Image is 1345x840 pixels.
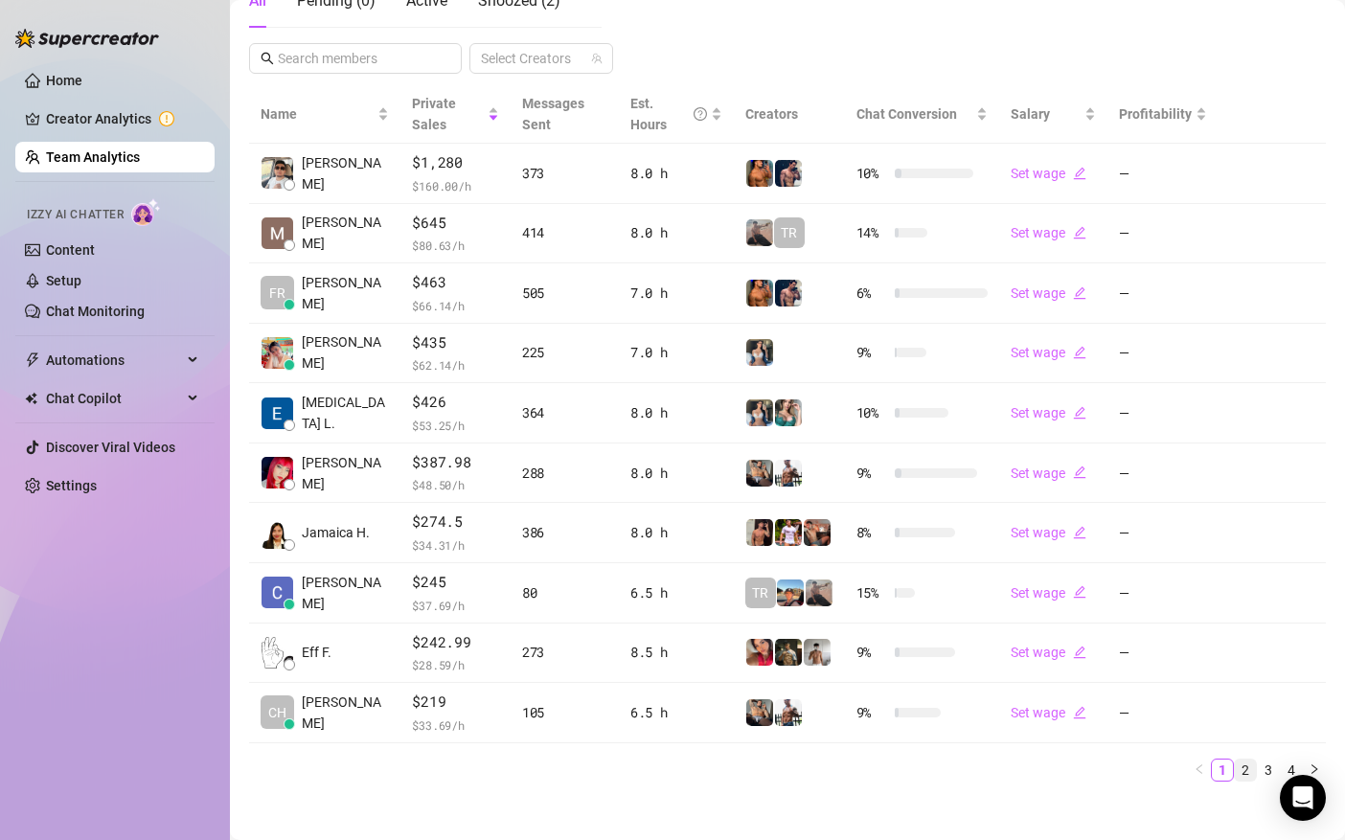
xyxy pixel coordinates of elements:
[522,522,607,543] div: 386
[1073,465,1086,479] span: edit
[1107,324,1219,384] td: —
[1234,759,1257,782] li: 2
[1011,585,1086,601] a: Set wageedit
[1235,760,1256,781] a: 2
[1073,226,1086,239] span: edit
[46,242,95,258] a: Content
[262,517,293,549] img: Jamaica Hurtado
[775,460,802,487] img: JUSTIN
[746,219,773,246] img: LC
[1011,405,1086,420] a: Set wageedit
[302,392,389,434] span: [MEDICAL_DATA] L.
[1011,525,1086,540] a: Set wageedit
[856,702,887,723] span: 9 %
[302,692,389,734] span: [PERSON_NAME]
[1011,345,1086,360] a: Set wageedit
[630,163,722,184] div: 8.0 h
[1280,759,1303,782] li: 4
[46,103,199,134] a: Creator Analytics exclamation-circle
[630,93,707,135] div: Est. Hours
[302,642,331,663] span: Eff F.
[302,272,389,314] span: [PERSON_NAME]
[522,642,607,663] div: 273
[1011,465,1086,481] a: Set wageedit
[249,85,400,144] th: Name
[1107,683,1219,743] td: —
[46,73,82,88] a: Home
[775,699,802,726] img: JUSTIN
[262,397,293,429] img: Exon Locsin
[630,402,722,423] div: 8.0 h
[1073,646,1086,659] span: edit
[1280,775,1326,821] div: Open Intercom Messenger
[775,280,802,306] img: Axel
[412,331,498,354] span: $435
[278,48,435,69] input: Search members
[856,283,887,304] span: 6 %
[522,96,584,132] span: Messages Sent
[412,511,498,534] span: $274.5
[734,85,845,144] th: Creators
[1258,760,1279,781] a: 3
[856,402,887,423] span: 10 %
[630,642,722,663] div: 8.5 h
[412,596,498,615] span: $ 37.69 /h
[746,339,773,366] img: Katy
[412,715,498,735] span: $ 33.69 /h
[412,655,498,674] span: $ 28.59 /h
[775,160,802,187] img: Axel
[412,296,498,315] span: $ 66.14 /h
[630,342,722,363] div: 7.0 h
[412,236,498,255] span: $ 80.63 /h
[412,451,498,474] span: $387.98
[262,337,293,369] img: Aira Marie
[522,283,607,304] div: 505
[412,391,498,414] span: $426
[746,460,773,487] img: George
[777,579,804,606] img: Zach
[522,702,607,723] div: 105
[630,283,722,304] div: 7.0 h
[781,222,797,243] span: TR
[262,637,293,669] img: Eff Francisco
[302,452,389,494] span: [PERSON_NAME]
[746,519,773,546] img: Zach
[46,304,145,319] a: Chat Monitoring
[1257,759,1280,782] li: 3
[1119,106,1192,122] span: Profitability
[856,163,887,184] span: 10 %
[302,522,370,543] span: Jamaica H.
[1073,286,1086,300] span: edit
[302,331,389,374] span: [PERSON_NAME]
[694,93,707,135] span: question-circle
[630,582,722,603] div: 6.5 h
[1107,503,1219,563] td: —
[804,519,831,546] img: Osvaldo
[1107,204,1219,264] td: —
[46,383,182,414] span: Chat Copilot
[412,631,498,654] span: $242.99
[1211,759,1234,782] li: 1
[1073,406,1086,420] span: edit
[412,535,498,555] span: $ 34.31 /h
[856,582,887,603] span: 15 %
[1212,760,1233,781] a: 1
[1107,624,1219,684] td: —
[262,457,293,488] img: Mary Jane Moren…
[412,96,456,132] span: Private Sales
[804,639,831,666] img: aussieboy_j
[522,342,607,363] div: 225
[412,475,498,494] span: $ 48.50 /h
[1107,383,1219,443] td: —
[522,582,607,603] div: 80
[522,402,607,423] div: 364
[746,160,773,187] img: JG
[302,212,389,254] span: [PERSON_NAME]
[1073,526,1086,539] span: edit
[25,352,40,368] span: thunderbolt
[302,572,389,614] span: [PERSON_NAME]
[261,103,374,125] span: Name
[46,273,81,288] a: Setup
[412,176,498,195] span: $ 160.00 /h
[25,392,37,405] img: Chat Copilot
